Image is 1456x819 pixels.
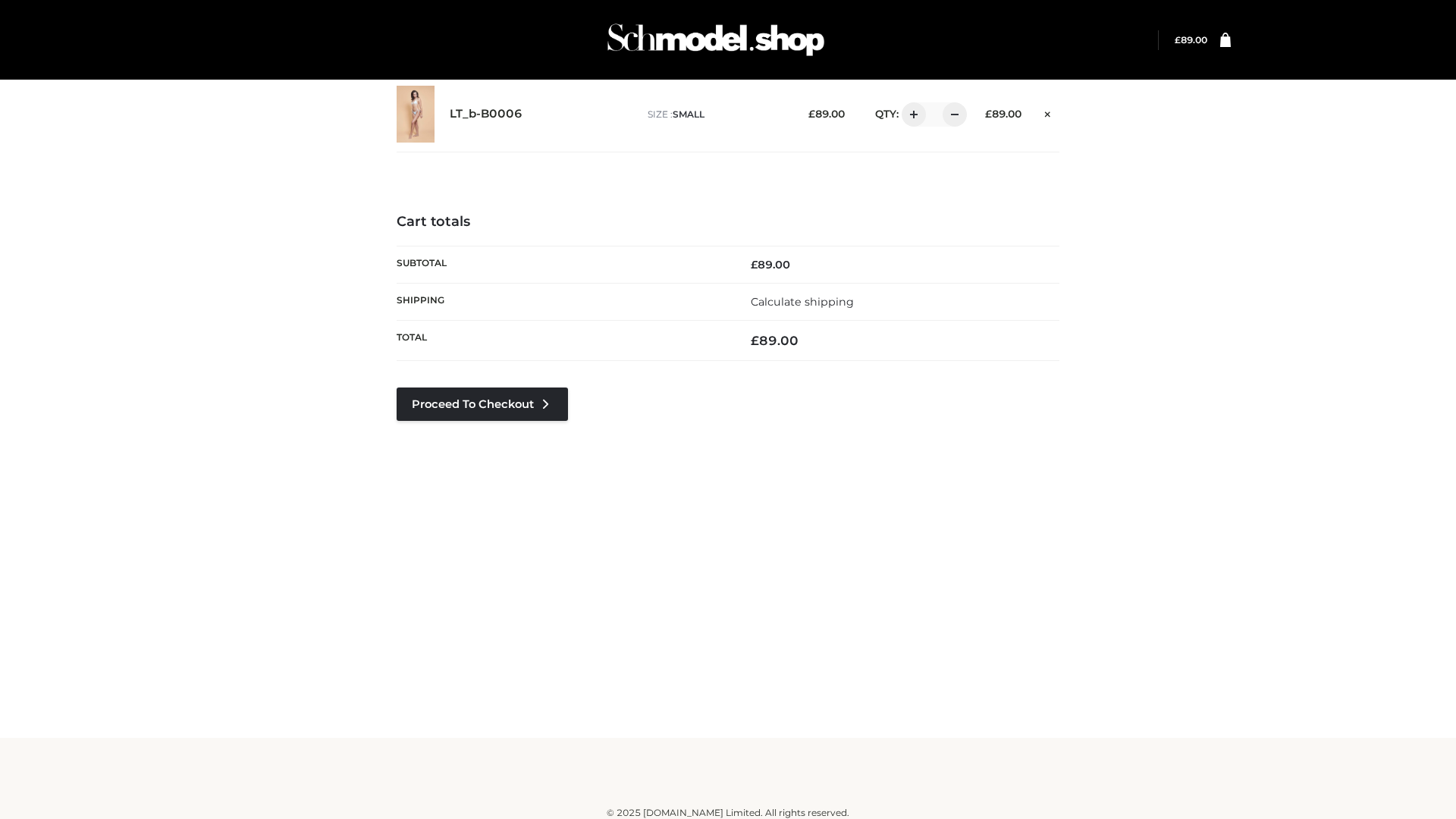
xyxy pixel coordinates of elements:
a: LT_b-B0006 [450,107,522,121]
span: £ [751,333,759,348]
span: £ [751,258,758,271]
span: £ [1175,34,1181,45]
bdi: 89.00 [808,108,845,120]
th: Shipping [397,283,728,320]
img: Schmodel Admin 964 [602,10,830,70]
a: Proceed to Checkout [397,388,568,421]
th: Subtotal [397,246,728,283]
bdi: 89.00 [1175,34,1207,45]
th: Total [397,321,728,361]
h4: Cart totals [397,214,1059,231]
bdi: 89.00 [751,333,799,348]
span: £ [985,108,992,120]
bdi: 89.00 [985,108,1021,120]
a: Calculate shipping [751,295,854,309]
p: size : [648,108,785,121]
span: £ [808,108,815,120]
img: LT_b-B0006 - SMALL [397,86,435,143]
div: QTY: [860,102,962,127]
span: SMALL [673,108,704,120]
a: £89.00 [1175,34,1207,45]
bdi: 89.00 [751,258,790,271]
a: Remove this item [1037,102,1059,122]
